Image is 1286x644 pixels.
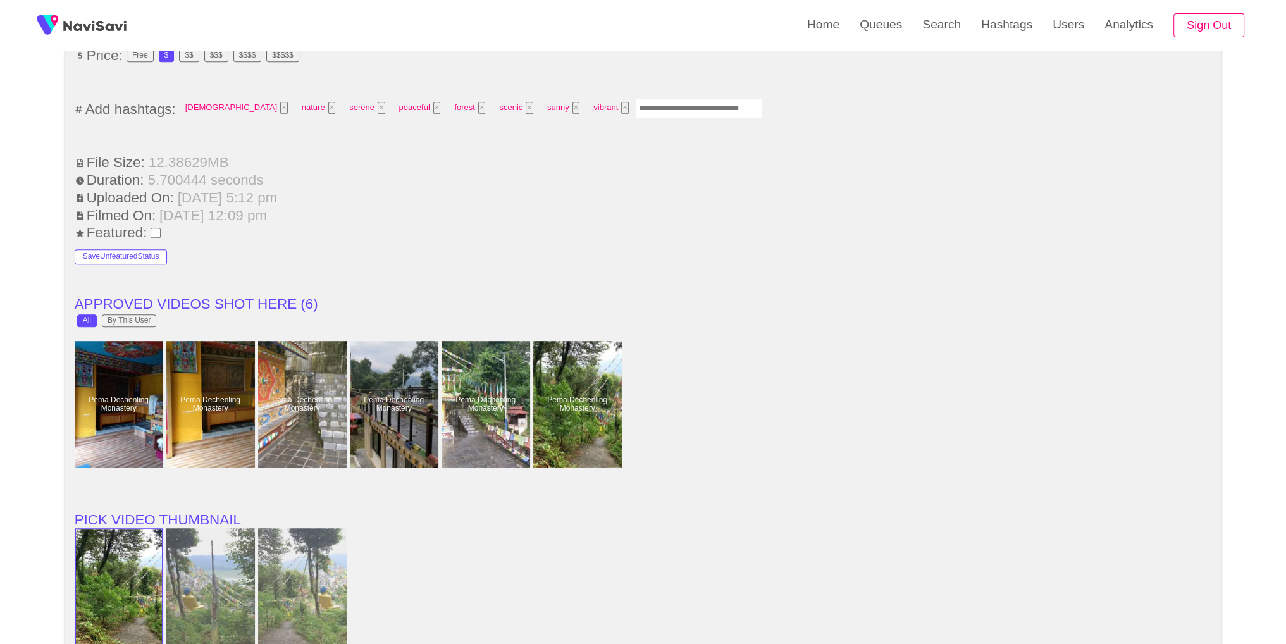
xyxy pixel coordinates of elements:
span: nature [298,98,339,118]
span: Uploaded On: [75,190,175,206]
span: Filmed On: [75,207,157,224]
span: Price: [75,47,124,64]
div: $ [164,51,169,60]
button: Tag at index 2 with value 2289 focussed. Press backspace to remove [378,102,385,114]
span: [DEMOGRAPHIC_DATA] [182,98,292,118]
button: SaveUnfeaturedStatus [75,249,168,264]
button: Tag at index 6 with value 2310 focussed. Press backspace to remove [572,102,580,114]
span: sunny [543,98,583,118]
div: $$$$ [239,51,256,60]
span: 12.38629 MB [147,154,230,171]
span: 5.700444 seconds [146,172,264,189]
button: Tag at index 5 with value 2417 focussed. Press backspace to remove [526,102,533,114]
span: scenic [495,98,536,118]
a: Pema Dechenling MonasteryPema Dechenling Monastery [350,341,442,468]
span: vibrant [590,98,633,118]
a: Pema Dechenling MonasteryPema Dechenling Monastery [442,341,533,468]
li: APPROVED VIDEOS SHOT HERE ( 6 ) [75,296,1212,313]
button: Sign Out [1173,13,1244,38]
button: Tag at index 7 with value 2561 focussed. Press backspace to remove [621,102,629,114]
span: Add hashtags: [84,101,177,118]
div: All [83,316,91,325]
button: Tag at index 0 with value 25581 focussed. Press backspace to remove [280,102,288,114]
span: peaceful [395,98,445,118]
div: $$$$$ [272,51,293,60]
img: fireSpot [32,9,63,41]
button: Tag at index 4 with value 3030 focussed. Press backspace to remove [478,102,486,114]
div: $$$ [210,51,223,60]
input: Enter tag here and press return [636,99,762,118]
li: PICK VIDEO THUMBNAIL [75,512,1212,528]
a: Pema Dechenling MonasteryPema Dechenling Monastery [258,341,350,468]
span: serene [345,98,388,118]
button: Tag at index 1 with value 584 focussed. Press backspace to remove [328,102,336,114]
div: By This User [108,316,151,325]
span: [DATE] 12:09 pm [158,207,268,224]
img: fireSpot [63,19,127,32]
div: Free [132,51,148,60]
span: [DATE] 5:12 pm [176,190,279,206]
span: Featured: [75,225,149,241]
div: $$ [185,51,193,60]
span: Duration: [75,172,145,189]
a: Pema Dechenling MonasteryPema Dechenling Monastery [75,341,166,468]
a: Pema Dechenling MonasteryPema Dechenling Monastery [533,341,625,468]
a: Pema Dechenling MonasteryPema Dechenling Monastery [166,341,258,468]
button: Tag at index 3 with value 2301 focussed. Press backspace to remove [433,102,441,114]
span: File Size: [75,154,146,171]
span: forest [450,98,489,118]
